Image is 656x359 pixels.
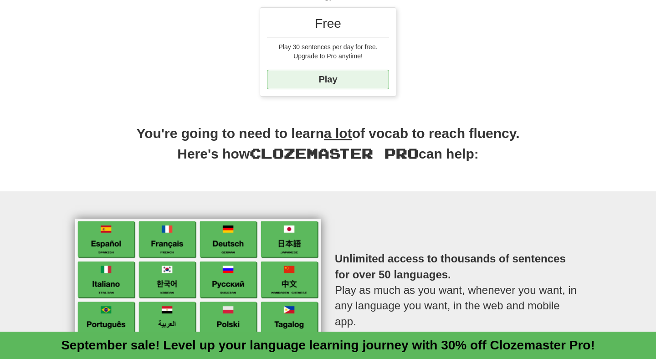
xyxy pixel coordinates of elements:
[324,126,352,141] u: a lot
[250,145,419,161] span: Clozemaster Pro
[335,252,566,280] strong: Unlimited access to thousands of sentences for over 50 languages.
[267,70,389,89] a: Play
[68,124,588,173] h2: You're going to need to learn of vocab to reach fluency. Here's how can help:
[61,338,595,352] a: September sale! Level up your language learning journey with 30% off Clozemaster Pro!
[267,15,389,38] div: Free
[267,42,389,51] div: Play 30 sentences per day for free.
[335,233,581,347] p: Play as much as you want, whenever you want, in any language you want, in the web and mobile app.
[267,51,389,61] div: Upgrade to Pro anytime!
